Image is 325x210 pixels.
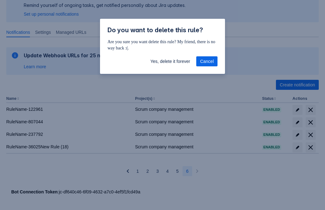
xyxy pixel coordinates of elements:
span: Cancel [200,56,214,66]
p: Are you sure you want delete this rule? My friend, there is no way back :(. [107,39,217,51]
button: Yes, delete it forever [147,56,194,66]
span: Do you want to delete this rule? [107,26,203,34]
span: Yes, delete it forever [150,56,190,66]
button: Cancel [196,56,217,66]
